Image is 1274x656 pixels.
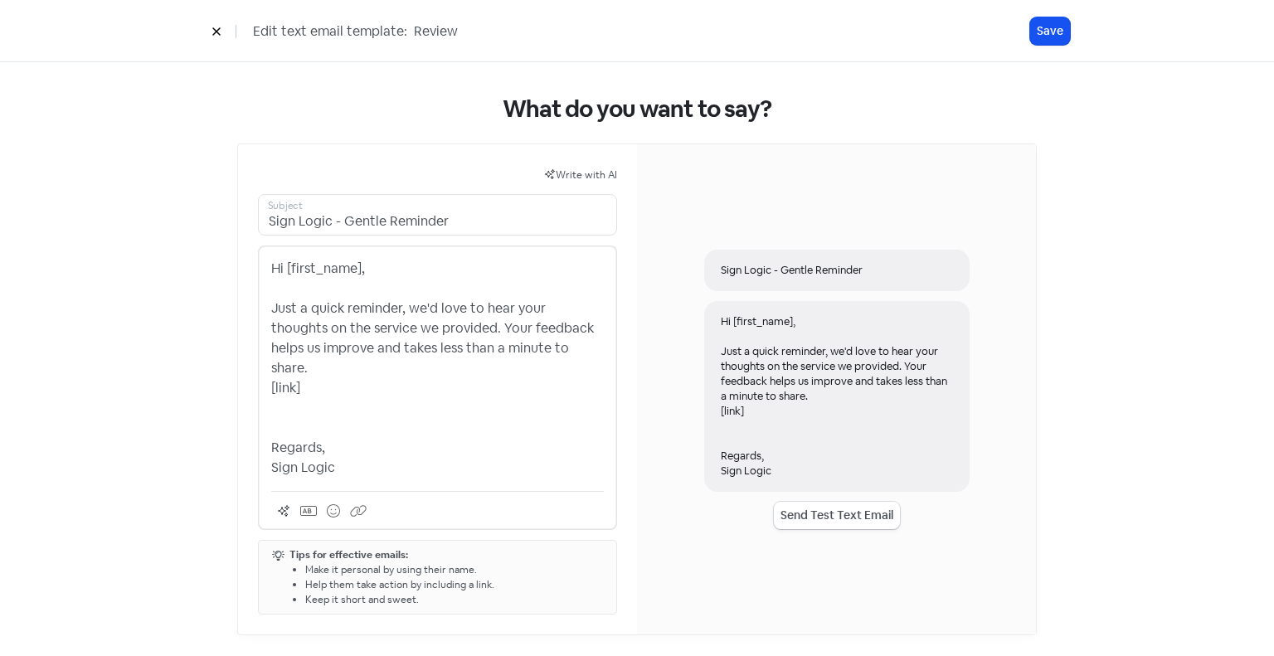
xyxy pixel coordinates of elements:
[721,263,953,278] div: Sign Logic - Gentle Reminder
[289,548,408,561] b: Tips for effective emails:
[271,259,604,478] p: Hi [first_name], Just a quick reminder, we'd love to hear your thoughts on the service we provide...
[237,95,1037,124] h3: What do you want to say?
[774,502,900,529] button: Send Test Text Email
[556,168,617,182] span: Write with AI
[704,301,970,492] div: Hi [first_name], Just a quick reminder, we'd love to hear your thoughts on the service we provide...
[305,577,603,592] li: Help them take action by including a link.
[1030,17,1070,45] button: Save
[305,592,603,607] li: Keep it short and sweet.
[305,562,603,577] li: Make it personal by using their name.
[253,22,407,41] span: Edit text email template:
